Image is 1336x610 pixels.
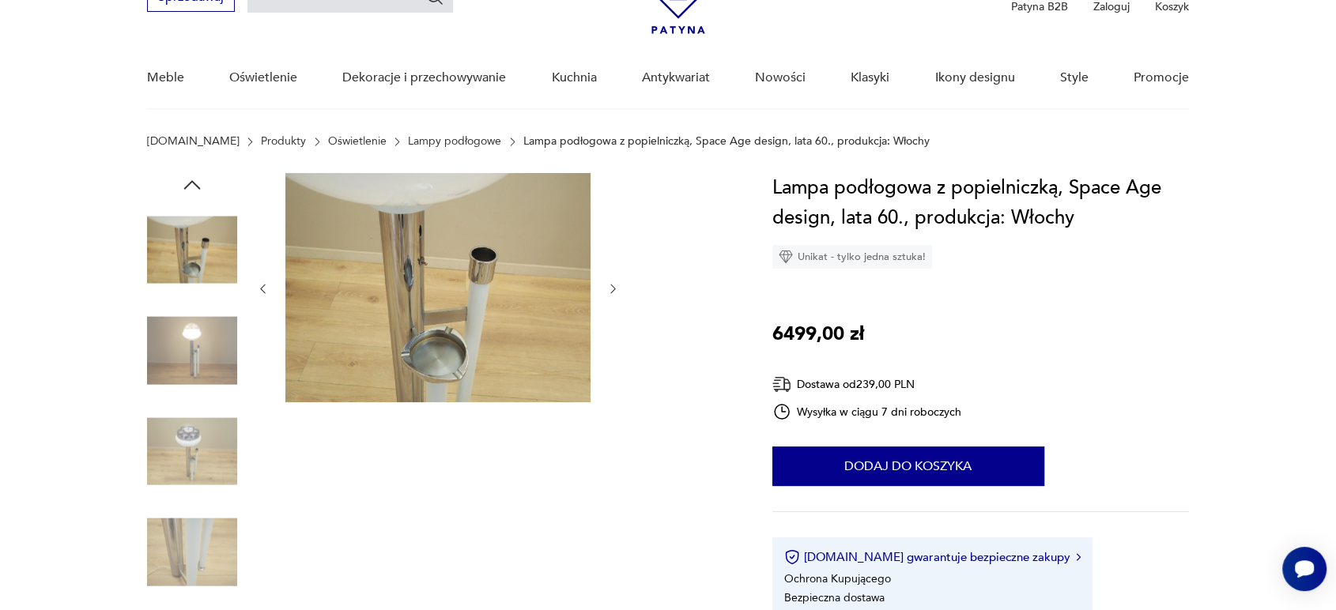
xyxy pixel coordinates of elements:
[935,47,1015,108] a: Ikony designu
[1282,547,1327,591] iframe: Smartsupp widget button
[408,135,501,148] a: Lampy podłogowe
[772,319,864,349] p: 6499,00 zł
[772,375,791,394] img: Ikona dostawy
[772,402,962,421] div: Wysyłka w ciągu 7 dni roboczych
[784,590,885,605] li: Bezpieczna dostawa
[642,47,710,108] a: Antykwariat
[552,47,597,108] a: Kuchnia
[147,135,240,148] a: [DOMAIN_NAME]
[285,173,591,402] img: Zdjęcie produktu Lampa podłogowa z popielniczką, Space Age design, lata 60., produkcja: Włochy
[772,375,962,394] div: Dostawa od 239,00 PLN
[779,250,793,264] img: Ikona diamentu
[328,135,387,148] a: Oświetlenie
[147,507,237,597] img: Zdjęcie produktu Lampa podłogowa z popielniczką, Space Age design, lata 60., produkcja: Włochy
[147,306,237,396] img: Zdjęcie produktu Lampa podłogowa z popielniczką, Space Age design, lata 60., produkcja: Włochy
[1060,47,1089,108] a: Style
[851,47,889,108] a: Klasyki
[772,173,1189,233] h1: Lampa podłogowa z popielniczką, Space Age design, lata 60., produkcja: Włochy
[1134,47,1189,108] a: Promocje
[755,47,806,108] a: Nowości
[229,47,297,108] a: Oświetlenie
[772,446,1044,486] button: Dodaj do koszyka
[147,406,237,496] img: Zdjęcie produktu Lampa podłogowa z popielniczką, Space Age design, lata 60., produkcja: Włochy
[784,549,1081,565] button: [DOMAIN_NAME] gwarantuje bezpieczne zakupy
[342,47,506,108] a: Dekoracje i przechowywanie
[147,205,237,295] img: Zdjęcie produktu Lampa podłogowa z popielniczką, Space Age design, lata 60., produkcja: Włochy
[784,571,891,586] li: Ochrona Kupującego
[784,549,800,565] img: Ikona certyfikatu
[523,135,930,148] p: Lampa podłogowa z popielniczką, Space Age design, lata 60., produkcja: Włochy
[1076,553,1081,561] img: Ikona strzałki w prawo
[261,135,306,148] a: Produkty
[772,245,932,269] div: Unikat - tylko jedna sztuka!
[147,47,184,108] a: Meble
